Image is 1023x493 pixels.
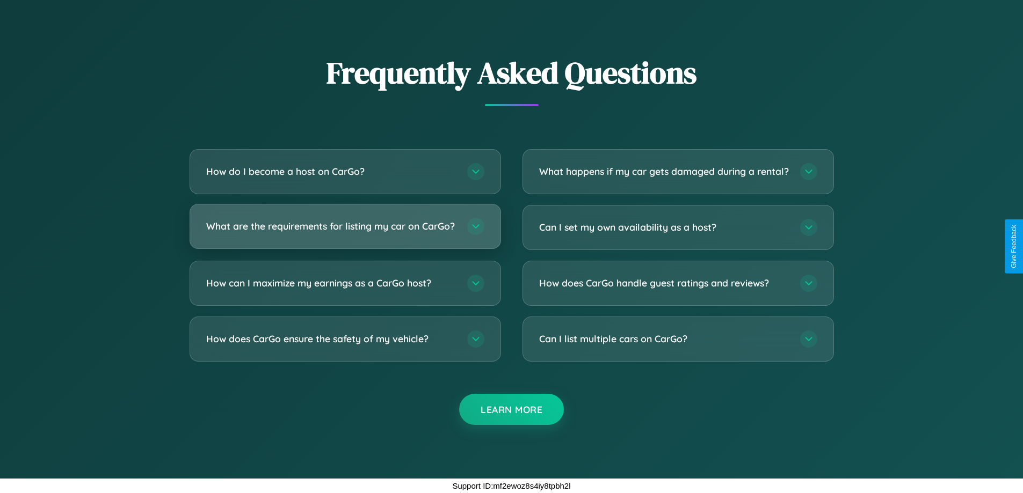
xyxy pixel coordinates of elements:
[539,276,789,290] h3: How does CarGo handle guest ratings and reviews?
[206,219,456,233] h3: What are the requirements for listing my car on CarGo?
[206,165,456,178] h3: How do I become a host on CarGo?
[539,165,789,178] h3: What happens if my car gets damaged during a rental?
[539,332,789,345] h3: Can I list multiple cars on CarGo?
[206,276,456,290] h3: How can I maximize my earnings as a CarGo host?
[206,332,456,345] h3: How does CarGo ensure the safety of my vehicle?
[459,394,564,425] button: Learn More
[452,479,570,493] p: Support ID: mf2ewoz8s4iy8tpbh2l
[539,220,789,234] h3: Can I set my own availability as a host?
[1010,225,1018,268] div: Give Feedback
[190,52,834,93] h2: Frequently Asked Questions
